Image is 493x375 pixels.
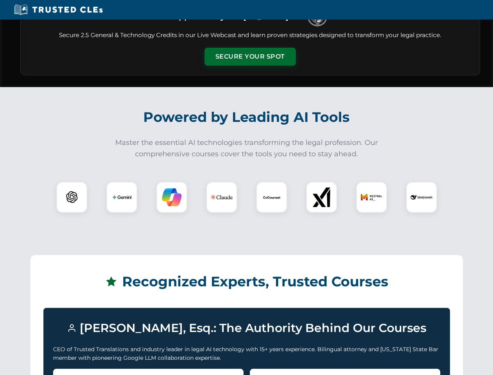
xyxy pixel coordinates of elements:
[312,187,331,207] img: xAI Logo
[30,31,470,40] p: Secure 2.5 General & Technology Credits in our Live Webcast and learn proven strategies designed ...
[262,187,281,207] img: CoCounsel Logo
[12,4,105,16] img: Trusted CLEs
[112,187,132,207] img: Gemini Logo
[106,182,137,213] div: Gemini
[110,137,383,160] p: Master the essential AI technologies transforming the legal profession. Our comprehensive courses...
[206,182,237,213] div: Claude
[411,186,432,208] img: DeepSeek Logo
[205,48,296,66] button: Secure Your Spot
[306,182,337,213] div: xAI
[53,318,440,339] h3: [PERSON_NAME], Esq.: The Authority Behind Our Courses
[356,182,387,213] div: Mistral AI
[53,345,440,362] p: CEO of Trusted Translations and industry leader in legal AI technology with 15+ years experience....
[156,182,187,213] div: Copilot
[30,104,463,131] h2: Powered by Leading AI Tools
[406,182,437,213] div: DeepSeek
[61,186,83,209] img: ChatGPT Logo
[256,182,287,213] div: CoCounsel
[361,186,383,208] img: Mistral AI Logo
[43,268,450,295] h2: Recognized Experts, Trusted Courses
[211,186,233,208] img: Claude Logo
[162,187,182,207] img: Copilot Logo
[56,182,87,213] div: ChatGPT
